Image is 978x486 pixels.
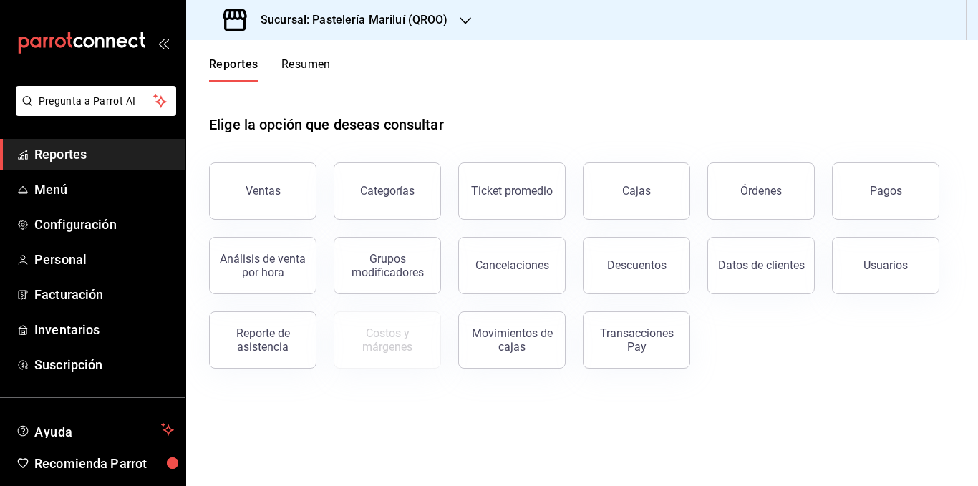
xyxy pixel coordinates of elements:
span: Personal [34,250,174,269]
button: Descuentos [583,237,690,294]
div: Ticket promedio [471,184,553,198]
div: Cancelaciones [475,258,549,272]
span: Configuración [34,215,174,234]
button: Reportes [209,57,258,82]
button: Cancelaciones [458,237,566,294]
button: Grupos modificadores [334,237,441,294]
h1: Elige la opción que deseas consultar [209,114,444,135]
div: Análisis de venta por hora [218,252,307,279]
div: Categorías [360,184,415,198]
button: open_drawer_menu [158,37,169,49]
button: Categorías [334,162,441,220]
button: Análisis de venta por hora [209,237,316,294]
button: Pregunta a Parrot AI [16,86,176,116]
span: Suscripción [34,355,174,374]
span: Reportes [34,145,174,164]
button: Resumen [281,57,331,82]
button: Ticket promedio [458,162,566,220]
div: navigation tabs [209,57,331,82]
button: Órdenes [707,162,815,220]
div: Ventas [246,184,281,198]
div: Transacciones Pay [592,326,681,354]
span: Inventarios [34,320,174,339]
span: Facturación [34,285,174,304]
span: Recomienda Parrot [34,454,174,473]
button: Ventas [209,162,316,220]
span: Menú [34,180,174,199]
div: Costos y márgenes [343,326,432,354]
div: Movimientos de cajas [468,326,556,354]
button: Pagos [832,162,939,220]
button: Usuarios [832,237,939,294]
h3: Sucursal: Pastelería Mariluí (QROO) [249,11,448,29]
div: Pagos [870,184,902,198]
button: Datos de clientes [707,237,815,294]
div: Descuentos [607,258,667,272]
button: Contrata inventarios para ver este reporte [334,311,441,369]
button: Movimientos de cajas [458,311,566,369]
a: Pregunta a Parrot AI [10,104,176,119]
div: Grupos modificadores [343,252,432,279]
span: Ayuda [34,421,155,438]
div: Cajas [622,184,651,198]
button: Cajas [583,162,690,220]
span: Pregunta a Parrot AI [39,94,154,109]
div: Órdenes [740,184,782,198]
div: Usuarios [863,258,908,272]
button: Transacciones Pay [583,311,690,369]
div: Reporte de asistencia [218,326,307,354]
div: Datos de clientes [718,258,805,272]
button: Reporte de asistencia [209,311,316,369]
